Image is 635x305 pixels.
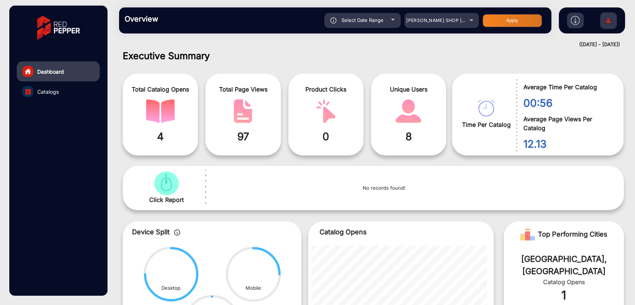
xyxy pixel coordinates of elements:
img: icon [174,229,180,235]
span: 0 [294,129,358,144]
span: Unique Users [376,85,440,94]
div: 1 [515,286,613,304]
div: Catalog Opens [515,277,613,286]
img: h2download.svg [571,16,580,25]
img: icon [330,17,337,23]
div: [GEOGRAPHIC_DATA], [GEOGRAPHIC_DATA] [515,253,613,277]
img: catalog [311,99,340,123]
span: 4 [128,129,192,144]
a: Dashboard [17,61,100,81]
div: Desktop [161,285,180,292]
p: Catalog Opens [319,227,482,237]
span: Device Split [132,228,170,236]
img: vmg-logo [32,9,85,46]
img: catalog [146,99,175,123]
img: Sign%20Up.svg [600,9,616,35]
span: 00:56 [523,95,612,111]
h3: Overview [125,15,229,23]
img: catalog [152,171,181,195]
span: Top Performing Cities [538,227,607,242]
p: No records found! [219,184,549,192]
button: Apply [482,14,542,27]
a: Catalogs [17,81,100,102]
img: catalog [228,99,257,123]
span: Dashboard [37,68,64,76]
span: 97 [211,129,275,144]
img: home [25,68,31,75]
span: Average Page Views Per Catalog [523,115,612,132]
div: Mobile [246,285,261,292]
img: catalog [394,99,423,123]
img: Rank image [520,227,535,242]
span: Click Report [149,195,184,204]
img: catalog [25,89,31,94]
span: Catalogs [37,88,59,96]
span: Total Page Views [211,85,275,94]
span: [PERSON_NAME] SHOP [GEOGRAPHIC_DATA] [406,17,508,23]
span: Total Catalog Opens [128,85,192,94]
span: Select Date Range [341,17,384,23]
span: 8 [376,129,440,144]
h1: Executive Summary [123,50,624,61]
div: ([DATE] - [DATE]) [112,41,620,48]
span: Average Time Per Catalog [523,83,612,91]
span: Product Clicks [294,85,358,94]
span: 12.13 [523,136,612,152]
img: catalog [478,100,494,116]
